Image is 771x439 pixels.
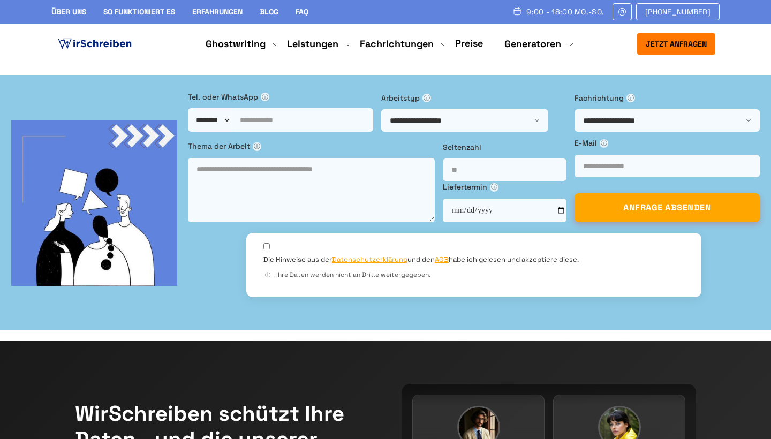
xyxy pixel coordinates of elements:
[422,94,431,102] span: ⓘ
[263,271,272,279] span: ⓘ
[512,7,522,16] img: Schedule
[575,92,760,104] label: Fachrichtung
[490,183,498,192] span: ⓘ
[455,37,483,49] a: Preise
[263,270,684,280] div: Ihre Daten werden nicht an Dritte weitergegeben.
[645,7,710,16] span: [PHONE_NUMBER]
[504,37,561,50] a: Generatoren
[103,7,175,17] a: So funktioniert es
[443,181,566,193] label: Liefertermin
[617,7,627,16] img: Email
[11,120,177,286] img: bg
[260,7,278,17] a: Blog
[206,37,266,50] a: Ghostwriting
[526,7,604,16] span: 9:00 - 18:00 Mo.-So.
[443,141,566,153] label: Seitenzahl
[261,93,269,101] span: ⓘ
[575,137,760,149] label: E-Mail
[600,139,608,148] span: ⓘ
[287,37,338,50] a: Leistungen
[381,92,566,104] label: Arbeitstyp
[263,255,579,264] label: Die Hinweise aus der und den habe ich gelesen und akzeptiere diese.
[296,7,308,17] a: FAQ
[192,7,243,17] a: Erfahrungen
[332,255,407,264] a: Datenschutzerklärung
[575,193,760,222] button: ANFRAGE ABSENDEN
[435,255,449,264] a: AGB
[253,142,261,151] span: ⓘ
[360,37,434,50] a: Fachrichtungen
[637,33,715,55] button: Jetzt anfragen
[188,91,373,103] label: Tel. oder WhatsApp
[626,94,635,102] span: ⓘ
[636,3,720,20] a: [PHONE_NUMBER]
[56,36,134,52] img: logo ghostwriter-österreich
[51,7,86,17] a: Über uns
[188,140,435,152] label: Thema der Arbeit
